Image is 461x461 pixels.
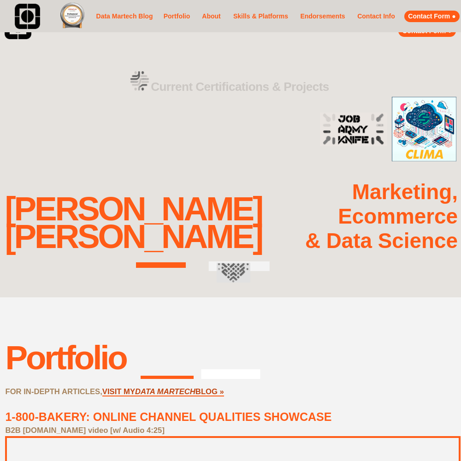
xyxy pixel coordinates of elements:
strong: & Data Science [305,229,458,253]
strong: Current Certifications & Projects [151,80,329,94]
a: Skills & Platforms [230,6,291,27]
strong: B2B [DOMAIN_NAME] video [w/ Audio 4:25] [5,426,164,435]
strong: Marketing, [352,180,458,204]
div: Portfolio [5,338,126,377]
a: BLOG » [195,387,224,396]
a: Portfolio [161,6,192,27]
a: Contact Form ● [404,11,460,22]
a: VISIT MY [102,387,135,396]
strong: Ecommerce [338,205,458,228]
a: Contact Info [355,11,398,22]
a: DATA MARTECH [135,387,195,396]
a: About [199,11,224,22]
a: Data Martech Blog [95,3,154,30]
strong: FOR IN-DEPTH ARTICLES, [5,387,102,396]
a: Endorsements [298,11,348,22]
div: [PERSON_NAME] [PERSON_NAME] [5,195,262,251]
a: 1-800-BAKERY: ONLINE CHANNEL QUALITIES SHOWCASE [5,410,331,423]
iframe: Chat Widget [415,417,461,461]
